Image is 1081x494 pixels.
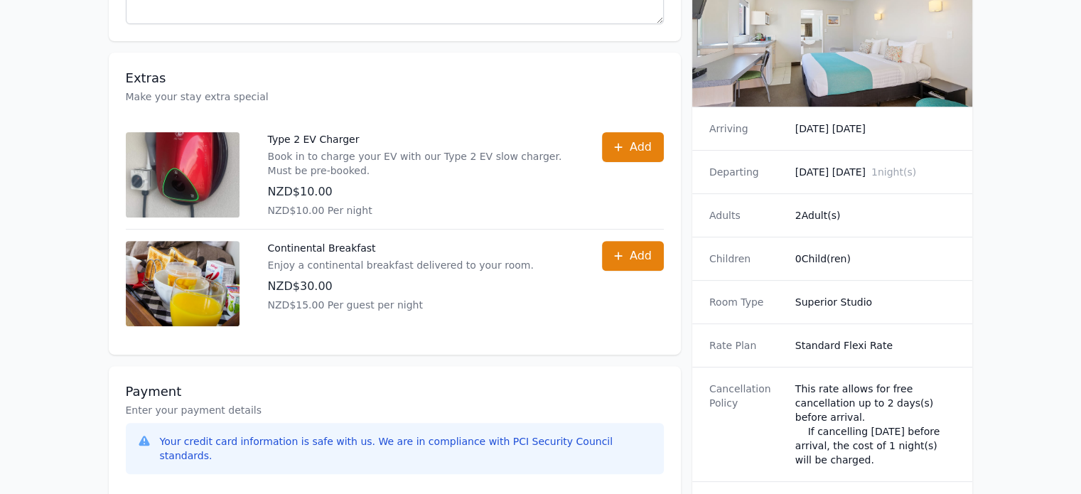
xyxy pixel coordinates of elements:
dt: Room Type [709,295,784,309]
p: Continental Breakfast [268,241,534,255]
dt: Rate Plan [709,338,784,353]
p: NZD$10.00 Per night [268,203,574,218]
dd: [DATE] [DATE] [795,122,956,136]
dd: 0 Child(ren) [795,252,956,266]
h3: Extras [126,70,664,87]
dd: 2 Adult(s) [795,208,956,222]
p: Enter your payment details [126,403,664,417]
p: Make your stay extra special [126,90,664,104]
dt: Departing [709,165,784,179]
button: Add [602,241,664,271]
span: Add [630,139,652,156]
p: NZD$15.00 Per guest per night [268,298,534,312]
p: NZD$10.00 [268,183,574,200]
p: Type 2 EV Charger [268,132,574,146]
img: Continental Breakfast [126,241,240,326]
dt: Children [709,252,784,266]
button: Add [602,132,664,162]
div: This rate allows for free cancellation up to 2 days(s) before arrival. If cancelling [DATE] befor... [795,382,956,467]
dd: Standard Flexi Rate [795,338,956,353]
dd: Superior Studio [795,295,956,309]
span: Add [630,247,652,264]
div: Your credit card information is safe with us. We are in compliance with PCI Security Council stan... [160,434,652,463]
span: 1 night(s) [871,166,916,178]
p: Book in to charge your EV with our Type 2 EV slow charger. Must be pre-booked. [268,149,574,178]
img: Type 2 EV Charger [126,132,240,218]
p: NZD$30.00 [268,278,534,295]
dd: [DATE] [DATE] [795,165,956,179]
h3: Payment [126,383,664,400]
dt: Adults [709,208,784,222]
dt: Cancellation Policy [709,382,784,467]
dt: Arriving [709,122,784,136]
p: Enjoy a continental breakfast delivered to your room. [268,258,534,272]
